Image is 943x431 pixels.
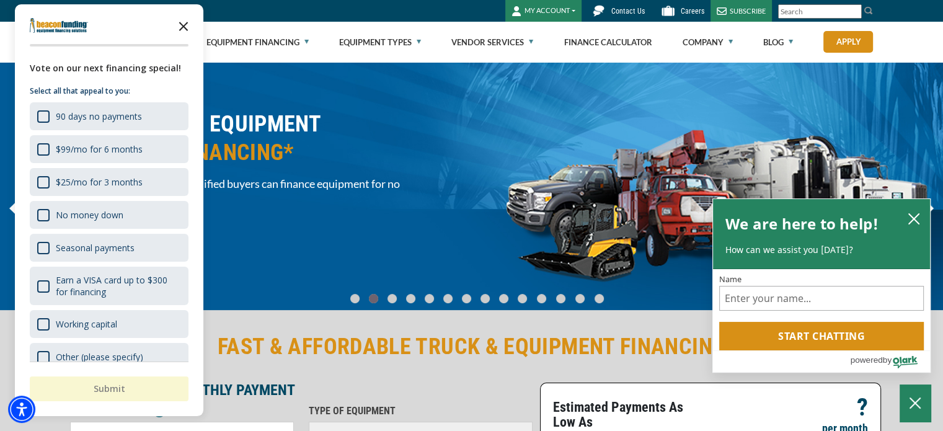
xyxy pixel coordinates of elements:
p: How can we assist you [DATE]? [725,244,918,256]
p: Select all that appeal to you: [30,85,188,97]
a: Go To Slide 1 [366,293,381,304]
div: 90 days no payments [30,102,188,130]
a: Go To Slide 4 [422,293,437,304]
p: Estimated Payments As Low As [553,400,703,430]
span: WITH 100% FINANCING* [70,138,464,167]
p: TYPE OF EQUIPMENT [309,404,533,419]
img: Left Navigator [9,198,26,218]
a: Powered by Olark - open in a new tab [850,351,930,372]
div: Working capital [56,318,117,330]
a: Go To Slide 12 [572,293,588,304]
a: Apply [823,31,873,53]
a: Vendor Services [451,22,533,62]
a: Go To Slide 11 [553,293,569,304]
a: Blog [763,22,793,62]
div: Seasonal payments [30,234,188,262]
div: Earn a VISA card up to $300 for financing [30,267,188,305]
span: powered [850,352,882,368]
a: Go To Slide 2 [385,293,400,304]
a: Go To Slide 7 [478,293,493,304]
div: Survey [15,4,203,416]
div: Working capital [30,310,188,338]
div: Earn a VISA card up to $300 for financing [56,274,181,298]
div: Other (please specify) [56,351,143,363]
button: Close Chatbox [900,384,931,422]
div: Accessibility Menu [8,396,35,423]
h2: We are here to help! [725,211,879,236]
a: Clear search text [849,7,859,17]
a: Go To Slide 13 [591,293,607,304]
a: Company [683,22,733,62]
span: For a limited time, well-qualified buyers can finance equipment for no money down*. [70,176,464,207]
a: Go To Slide 8 [497,293,511,304]
button: Submit [30,376,188,401]
a: Equipment Types [339,22,421,62]
a: Go To Slide 3 [404,293,418,304]
div: $99/mo for 6 months [30,135,188,163]
a: Go To Slide 5 [441,293,456,304]
button: Start chatting [719,322,924,350]
span: Contact Us [611,7,645,16]
div: Other (please specify) [30,343,188,371]
h2: AFFORD MORE EQUIPMENT [70,110,464,167]
a: Go To Slide 0 [348,293,363,304]
button: close chatbox [904,210,924,227]
span: Careers [681,7,704,16]
a: Equipment Financing [206,22,309,62]
h2: FAST & AFFORDABLE TRUCK & EQUIPMENT FINANCING [70,332,874,361]
div: $99/mo for 6 months [56,143,143,155]
input: Search [778,4,862,19]
div: No money down [30,201,188,229]
p: ? [857,400,868,415]
button: Close the survey [171,13,196,38]
span: by [883,352,892,368]
input: Name [719,286,924,311]
div: $25/mo for 3 months [30,168,188,196]
label: Name [719,275,924,283]
a: Go To Slide 6 [459,293,474,304]
a: previous [9,198,26,218]
a: Go To Slide 9 [515,293,530,304]
a: Finance Calculator [564,22,652,62]
img: Search [864,6,874,16]
a: Go To Slide 10 [534,293,549,304]
div: 90 days no payments [56,110,142,122]
div: olark chatbox [712,198,931,373]
p: ESTIMATE YOUR MONTHLY PAYMENT [70,383,533,398]
div: $25/mo for 3 months [56,176,143,188]
div: Seasonal payments [56,242,135,254]
img: Company logo [30,18,88,33]
div: Vote on our next financing special! [30,61,188,75]
div: No money down [56,209,123,221]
